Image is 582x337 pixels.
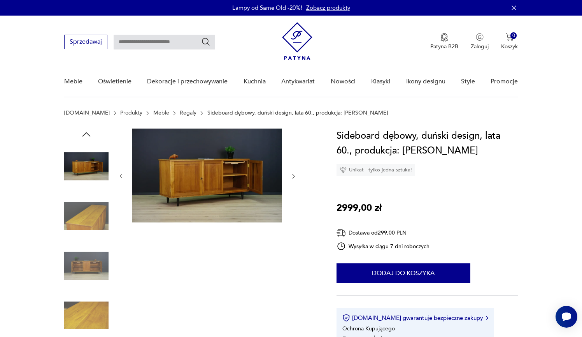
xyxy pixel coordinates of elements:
img: Zdjęcie produktu Sideboard dębowy, duński design, lata 60., produkcja: Dania [64,243,109,288]
div: Dostawa od 299,00 PLN [337,228,430,238]
img: Patyna - sklep z meblami i dekoracjami vintage [282,22,312,60]
p: Lampy od Same Old -20%! [232,4,302,12]
button: Szukaj [201,37,210,46]
a: Meble [153,110,169,116]
a: Meble [64,67,82,97]
img: Ikona diamentu [340,166,347,173]
div: 0 [510,32,517,39]
a: Sprzedawaj [64,40,107,45]
button: [DOMAIN_NAME] gwarantuje bezpieczne zakupy [342,314,488,322]
a: Ikona medaluPatyna B2B [430,33,458,50]
a: Kuchnia [244,67,266,97]
p: Sideboard dębowy, duński design, lata 60., produkcja: [PERSON_NAME] [207,110,388,116]
img: Ikona koszyka [506,33,514,41]
a: Oświetlenie [98,67,131,97]
a: [DOMAIN_NAME] [64,110,110,116]
li: Ochrona Kupującego [342,325,395,332]
a: Dekoracje i przechowywanie [147,67,228,97]
p: 2999,00 zł [337,201,382,215]
div: Wysyłka w ciągu 7 dni roboczych [337,242,430,251]
img: Ikona certyfikatu [342,314,350,322]
img: Ikona medalu [440,33,448,42]
img: Ikonka użytkownika [476,33,484,41]
p: Zaloguj [471,43,489,50]
img: Zdjęcie produktu Sideboard dębowy, duński design, lata 60., produkcja: Dania [132,129,282,222]
a: Zobacz produkty [306,4,350,12]
a: Klasyki [371,67,390,97]
img: Zdjęcie produktu Sideboard dębowy, duński design, lata 60., produkcja: Dania [64,194,109,238]
iframe: Smartsupp widget button [556,306,577,328]
h1: Sideboard dębowy, duński design, lata 60., produkcja: [PERSON_NAME] [337,129,518,158]
button: Zaloguj [471,33,489,50]
img: Zdjęcie produktu Sideboard dębowy, duński design, lata 60., produkcja: Dania [64,144,109,189]
button: Dodaj do koszyka [337,263,470,283]
div: Unikat - tylko jedna sztuka! [337,164,415,176]
a: Regały [180,110,196,116]
a: Style [461,67,475,97]
p: Koszyk [501,43,518,50]
a: Nowości [331,67,356,97]
a: Produkty [120,110,142,116]
a: Antykwariat [281,67,315,97]
button: Sprzedawaj [64,35,107,49]
a: Promocje [491,67,518,97]
img: Ikona dostawy [337,228,346,238]
button: 0Koszyk [501,33,518,50]
img: Ikona strzałki w prawo [486,316,488,320]
button: Patyna B2B [430,33,458,50]
a: Ikony designu [406,67,445,97]
p: Patyna B2B [430,43,458,50]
